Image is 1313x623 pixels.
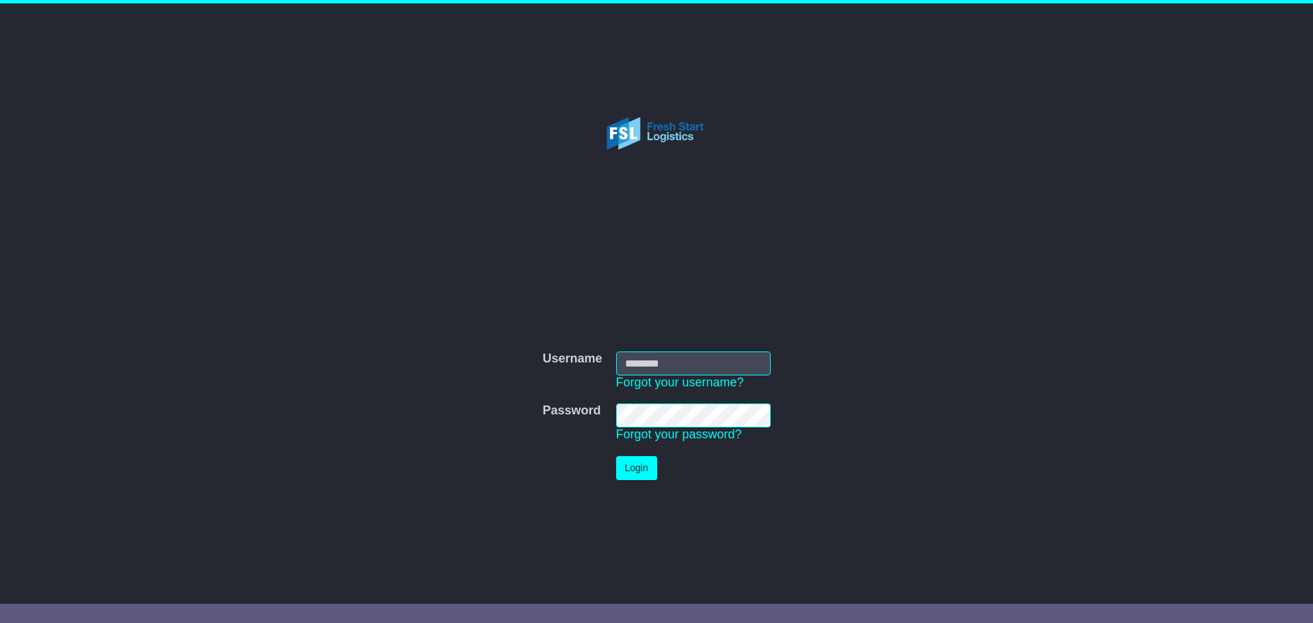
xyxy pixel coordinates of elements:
[584,75,730,191] img: Fresh Start Logistics Pty Ltd
[616,375,744,389] a: Forgot your username?
[542,352,602,367] label: Username
[542,403,600,419] label: Password
[616,456,657,480] button: Login
[616,427,742,441] a: Forgot your password?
